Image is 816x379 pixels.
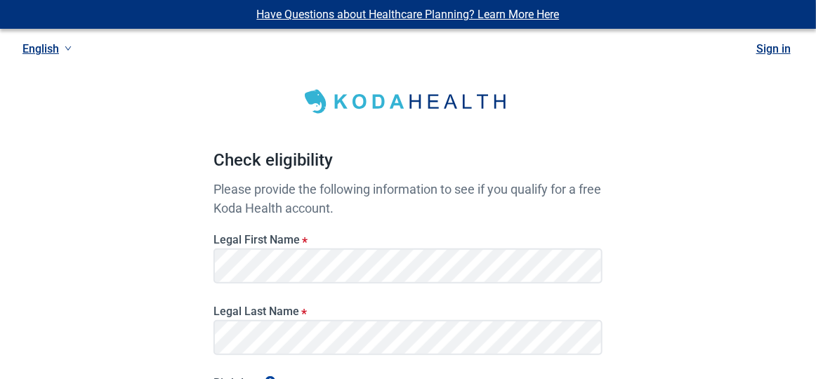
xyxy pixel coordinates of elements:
[17,37,77,60] a: Current language: English
[296,84,520,119] img: Koda Health
[213,233,603,246] label: Legal First Name
[756,42,791,55] a: Sign in
[213,180,603,218] p: Please provide the following information to see if you qualify for a free Koda Health account.
[257,8,560,21] a: Have Questions about Healthcare Planning? Learn More Here
[65,45,72,52] span: down
[213,147,603,180] h1: Check eligibility
[213,305,603,318] label: Legal Last Name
